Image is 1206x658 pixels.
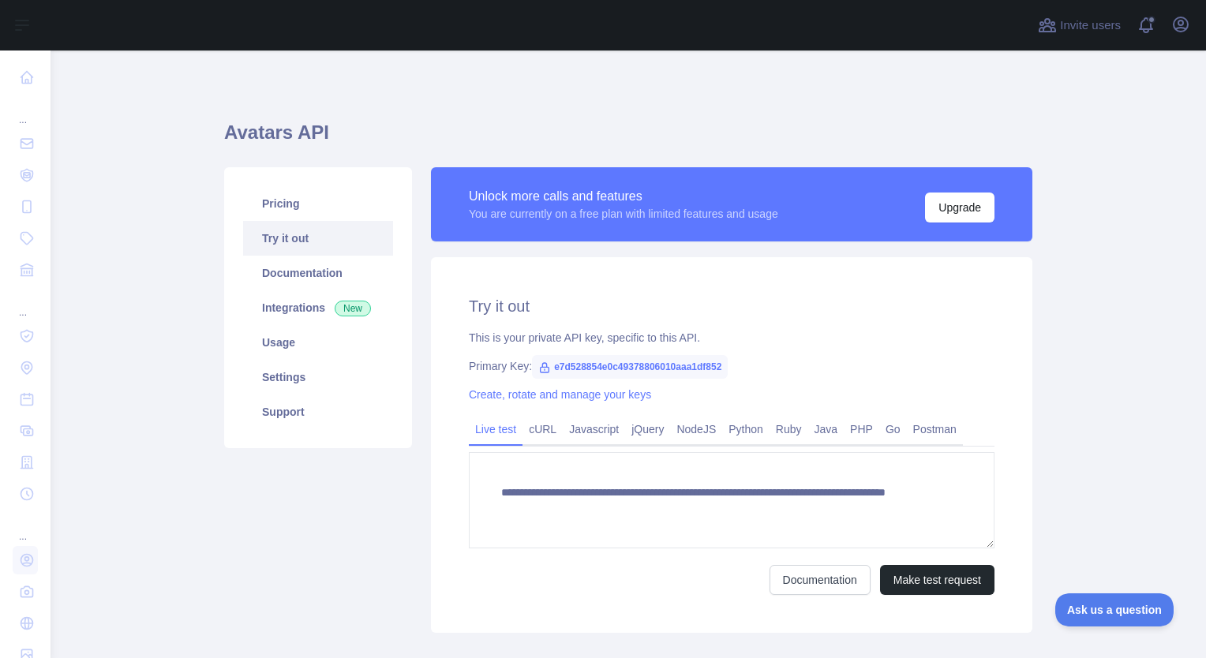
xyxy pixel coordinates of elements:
a: Javascript [563,417,625,442]
div: ... [13,287,38,319]
a: NodeJS [670,417,722,442]
a: jQuery [625,417,670,442]
a: Live test [469,417,522,442]
a: Settings [243,360,393,394]
a: Pricing [243,186,393,221]
a: Postman [907,417,963,442]
a: Usage [243,325,393,360]
iframe: Toggle Customer Support [1055,593,1174,626]
a: Go [879,417,907,442]
div: Unlock more calls and features [469,187,778,206]
a: Ruby [770,417,808,442]
a: Create, rotate and manage your keys [469,388,651,401]
h2: Try it out [469,295,994,317]
div: This is your private API key, specific to this API. [469,330,994,346]
div: ... [13,95,38,126]
a: Try it out [243,221,393,256]
div: You are currently on a free plan with limited features and usage [469,206,778,222]
a: Integrations New [243,290,393,325]
span: Invite users [1060,17,1121,35]
span: New [335,301,371,316]
a: Support [243,394,393,429]
a: PHP [844,417,879,442]
a: Documentation [770,565,871,595]
a: Java [808,417,845,442]
a: Documentation [243,256,393,290]
a: Python [722,417,770,442]
button: Upgrade [925,193,994,222]
button: Make test request [880,565,994,595]
div: ... [13,511,38,543]
a: cURL [522,417,563,442]
div: Primary Key: [469,358,994,374]
button: Invite users [1035,13,1124,38]
span: e7d528854e0c49378806010aaa1df852 [532,355,728,379]
h1: Avatars API [224,120,1032,158]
